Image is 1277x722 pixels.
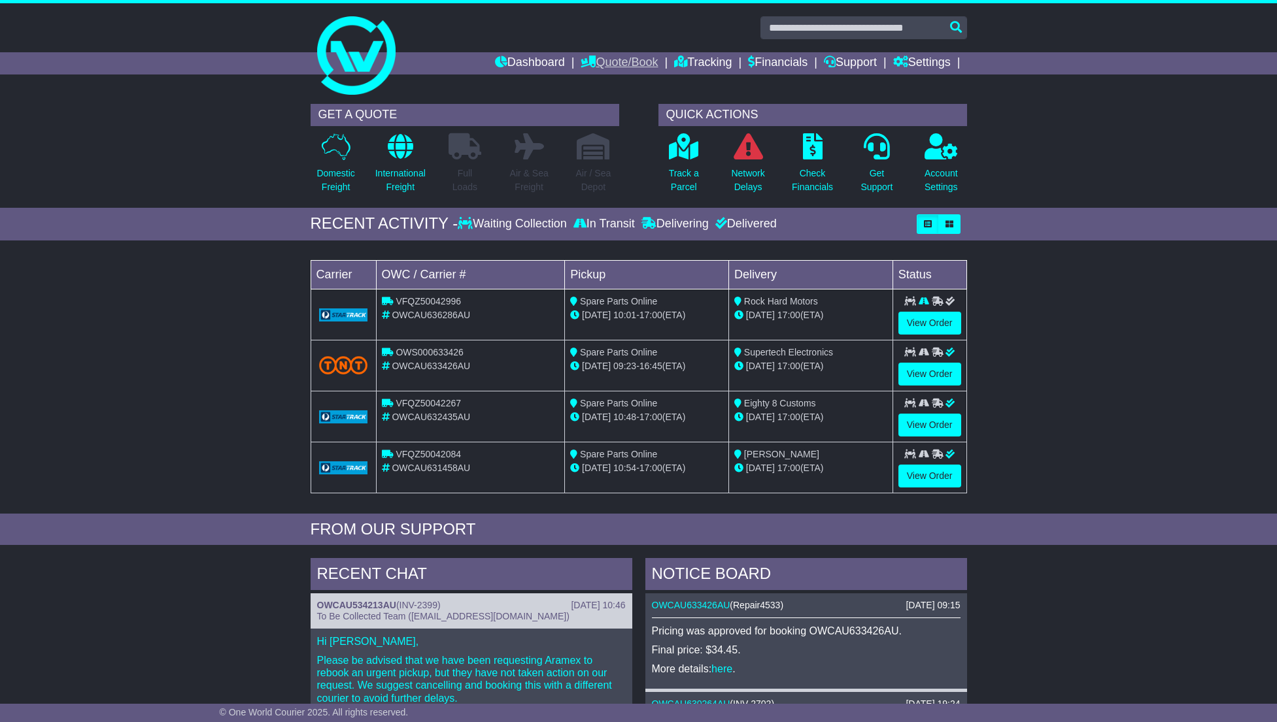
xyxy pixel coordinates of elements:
[898,312,961,335] a: View Order
[744,449,819,459] span: [PERSON_NAME]
[639,412,662,422] span: 17:00
[734,461,887,475] div: (ETA)
[906,600,960,611] div: [DATE] 09:15
[674,52,732,74] a: Tracking
[669,167,699,194] p: Track a Parcel
[311,214,458,233] div: RECENT ACTIVITY -
[400,600,437,610] span: INV-2399
[824,52,877,74] a: Support
[311,558,632,593] div: RECENT CHAT
[582,463,611,473] span: [DATE]
[744,296,818,306] span: Rock Hard Motors
[924,133,959,201] a: AccountSettings
[791,133,834,201] a: CheckFinancials
[570,308,723,322] div: - (ETA)
[730,133,765,201] a: NetworkDelays
[639,463,662,473] span: 17:00
[565,260,729,289] td: Pickup
[396,296,461,306] span: VFQZ50042996
[898,414,961,436] a: View Order
[734,308,887,322] div: (ETA)
[396,449,461,459] span: VFQZ50042084
[396,347,464,357] span: OWS000633426
[392,361,470,371] span: OWCAU633426AU
[860,167,893,194] p: Get Support
[317,600,396,610] a: OWCAU534213AU
[748,52,808,74] a: Financials
[777,412,800,422] span: 17:00
[893,52,951,74] a: Settings
[576,167,611,194] p: Air / Sea Depot
[744,398,816,408] span: Eighty 8 Customs
[317,611,570,621] span: To Be Collected Team ([EMAIL_ADDRESS][DOMAIN_NAME])
[311,104,619,126] div: GET A QUOTE
[581,52,658,74] a: Quote/Book
[495,52,565,74] a: Dashboard
[392,310,470,320] span: OWCAU636286AU
[319,410,368,423] img: GetCarrierServiceLogo
[658,104,967,126] div: QUICK ACTIONS
[733,600,780,610] span: Repair4533
[746,463,775,473] span: [DATE]
[734,410,887,424] div: (ETA)
[220,707,409,717] span: © One World Courier 2025. All rights reserved.
[652,663,961,675] p: More details: .
[510,167,549,194] p: Air & Sea Freight
[570,217,638,231] div: In Transit
[613,412,636,422] span: 10:48
[860,133,893,201] a: GetSupport
[316,167,354,194] p: Domestic Freight
[639,310,662,320] span: 17:00
[652,600,961,611] div: ( )
[570,461,723,475] div: - (ETA)
[311,520,967,539] div: FROM OUR SUPPORT
[580,398,657,408] span: Spare Parts Online
[317,635,626,648] p: Hi [PERSON_NAME],
[570,410,723,424] div: - (ETA)
[317,654,626,704] p: Please be advised that we have been requesting Aramex to rebook an urgent pickup, but they have n...
[728,260,893,289] td: Delivery
[639,361,662,371] span: 16:45
[638,217,712,231] div: Delivering
[396,398,461,408] span: VFQZ50042267
[317,600,626,611] div: ( )
[392,412,470,422] span: OWCAU632435AU
[898,465,961,487] a: View Order
[712,217,777,231] div: Delivered
[319,461,368,474] img: GetCarrierServiceLogo
[893,260,966,289] td: Status
[734,359,887,373] div: (ETA)
[375,133,426,201] a: InternationalFreight
[711,663,732,674] a: here
[792,167,833,194] p: Check Financials
[898,363,961,386] a: View Order
[645,558,967,593] div: NOTICE BOARD
[777,463,800,473] span: 17:00
[652,625,961,637] p: Pricing was approved for booking OWCAU633426AU.
[316,133,355,201] a: DomesticFreight
[582,412,611,422] span: [DATE]
[571,600,625,611] div: [DATE] 10:46
[458,217,570,231] div: Waiting Collection
[376,260,565,289] td: OWC / Carrier #
[613,463,636,473] span: 10:54
[580,347,657,357] span: Spare Parts Online
[311,260,376,289] td: Carrier
[731,167,764,194] p: Network Delays
[582,361,611,371] span: [DATE]
[392,463,470,473] span: OWCAU631458AU
[906,698,960,710] div: [DATE] 19:24
[733,698,771,709] span: INV-2702
[613,361,636,371] span: 09:23
[652,698,730,709] a: OWCAU630264AU
[746,310,775,320] span: [DATE]
[777,361,800,371] span: 17:00
[652,600,730,610] a: OWCAU633426AU
[375,167,426,194] p: International Freight
[777,310,800,320] span: 17:00
[449,167,481,194] p: Full Loads
[580,449,657,459] span: Spare Parts Online
[582,310,611,320] span: [DATE]
[319,356,368,374] img: TNT_Domestic.png
[570,359,723,373] div: - (ETA)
